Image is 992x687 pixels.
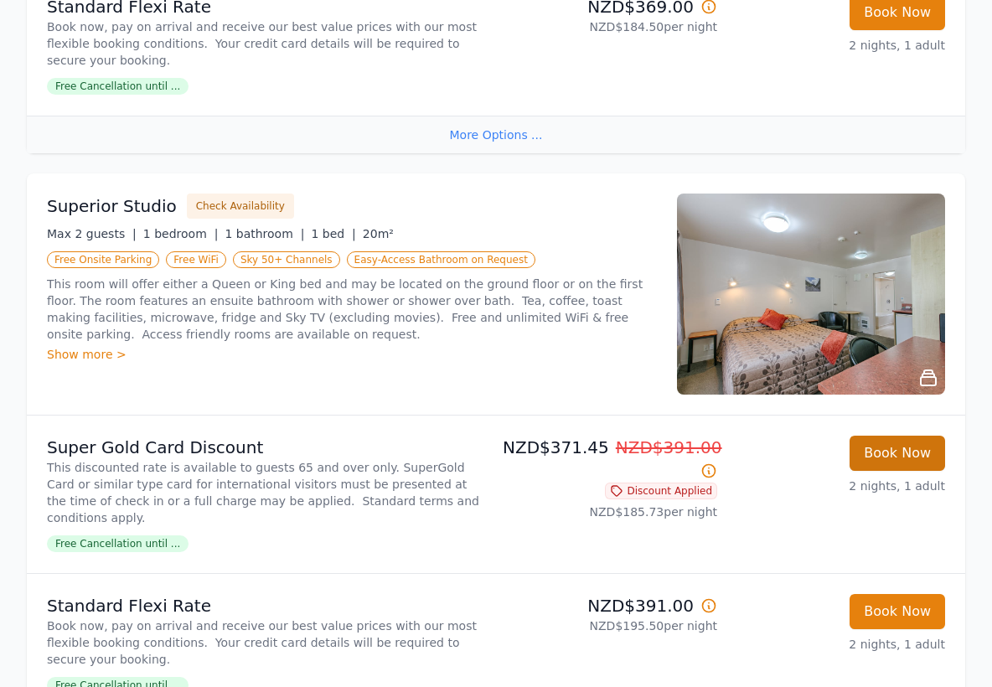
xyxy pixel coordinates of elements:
p: This room will offer either a Queen or King bed and may be located on the ground floor or on the ... [47,276,657,343]
span: 20m² [363,227,394,240]
span: Discount Applied [605,483,717,499]
span: NZD$391.00 [616,437,722,457]
p: Standard Flexi Rate [47,594,489,617]
p: NZD$184.50 per night [503,18,717,35]
p: 2 nights, 1 adult [731,636,945,653]
span: Free WiFi [166,251,226,268]
button: Check Availability [187,194,294,219]
p: Super Gold Card Discount [47,436,489,459]
span: Sky 50+ Channels [233,251,340,268]
span: 1 bed | [311,227,355,240]
p: NZD$195.50 per night [503,617,717,634]
span: Free Cancellation until ... [47,78,189,95]
span: Free Cancellation until ... [47,535,189,552]
p: NZD$185.73 per night [503,504,717,520]
button: Book Now [850,594,945,629]
span: Easy-Access Bathroom on Request [347,251,535,268]
div: More Options ... [27,116,965,153]
h3: Superior Studio [47,194,177,218]
p: This discounted rate is available to guests 65 and over only. SuperGold Card or similar type card... [47,459,489,526]
p: Book now, pay on arrival and receive our best value prices with our most flexible booking conditi... [47,18,489,69]
p: 2 nights, 1 adult [731,478,945,494]
p: NZD$371.45 [503,436,717,483]
span: 1 bathroom | [225,227,304,240]
p: Book now, pay on arrival and receive our best value prices with our most flexible booking conditi... [47,617,489,668]
span: Max 2 guests | [47,227,137,240]
span: 1 bedroom | [143,227,219,240]
span: Free Onsite Parking [47,251,159,268]
div: Show more > [47,346,657,363]
p: NZD$391.00 [503,594,717,617]
p: 2 nights, 1 adult [731,37,945,54]
button: Book Now [850,436,945,471]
